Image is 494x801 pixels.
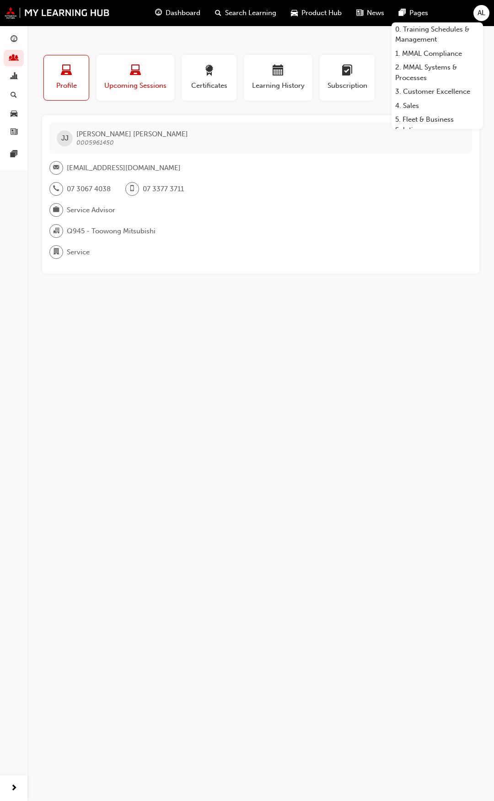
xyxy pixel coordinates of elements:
span: 0005961450 [76,139,114,146]
button: AL [473,5,489,21]
a: 0. Training Schedules & Management [392,22,483,47]
span: guage-icon [11,36,17,44]
a: 4. Sales [392,99,483,113]
button: Certificates [182,55,236,101]
span: laptop-icon [130,65,141,77]
span: organisation-icon [53,225,59,237]
span: search-icon [215,7,221,19]
span: 07 3377 3711 [143,184,184,194]
span: [PERSON_NAME] [PERSON_NAME] [76,130,188,138]
span: phone-icon [53,183,59,195]
span: email-icon [53,162,59,174]
a: 1. MMAL Compliance [392,47,483,61]
span: Profile [51,81,82,91]
span: calendar-icon [273,65,284,77]
span: Dashboard [166,8,200,18]
span: guage-icon [155,7,162,19]
span: chart-icon [11,73,17,81]
a: car-iconProduct Hub [284,4,349,22]
span: pages-icon [11,151,17,159]
span: next-icon [11,783,17,794]
span: pages-icon [399,7,406,19]
span: Service [67,247,90,258]
span: Upcoming Sessions [103,81,167,91]
span: search-icon [11,91,17,100]
button: Upcoming Sessions [97,55,174,101]
a: 3. Customer Excellence [392,85,483,99]
button: Subscription [320,55,375,101]
a: news-iconNews [349,4,392,22]
img: mmal [5,7,110,19]
span: department-icon [53,246,59,258]
span: briefcase-icon [53,204,59,216]
span: award-icon [204,65,215,77]
span: Search Learning [225,8,276,18]
span: Pages [409,8,428,18]
a: search-iconSearch Learning [208,4,284,22]
span: JJ [61,133,69,144]
a: 5. Fleet & Business Solutions [392,113,483,137]
span: Service Advisor [67,205,115,215]
button: Learning History [244,55,312,101]
span: news-icon [356,7,363,19]
span: AL [478,8,485,18]
span: mobile-icon [129,183,135,195]
span: 07 3067 4038 [67,184,111,194]
span: [EMAIL_ADDRESS][DOMAIN_NAME] [67,163,181,173]
span: laptop-icon [61,65,72,77]
span: news-icon [11,129,17,137]
span: Learning History [251,81,306,91]
span: Certificates [188,81,230,91]
a: guage-iconDashboard [148,4,208,22]
a: 2. MMAL Systems & Processes [392,60,483,85]
span: Subscription [327,81,368,91]
span: people-icon [11,54,17,63]
button: Profile [43,55,89,101]
span: learningplan-icon [342,65,353,77]
span: Q945 - Toowong Mitsubishi [67,226,156,237]
span: car-icon [291,7,298,19]
a: pages-iconPages [392,4,435,22]
span: Product Hub [301,8,342,18]
span: car-icon [11,110,17,118]
span: News [367,8,384,18]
